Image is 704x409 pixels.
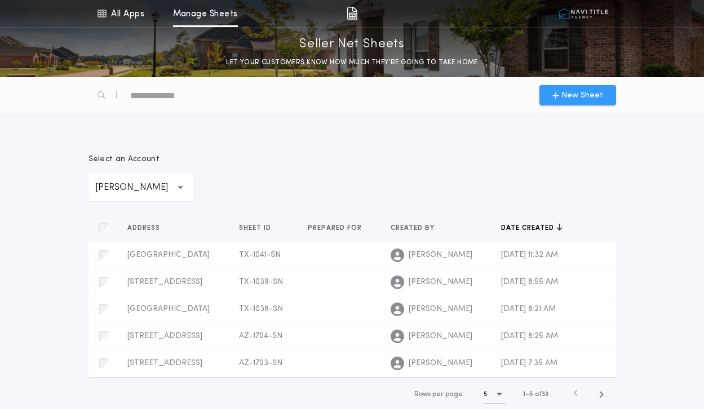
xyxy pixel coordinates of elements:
[484,389,488,400] h1: 5
[308,224,364,233] span: Prepared for
[501,305,556,313] span: [DATE] 8:21 AM
[299,35,405,54] p: Seller Net Sheets
[127,305,210,313] span: [GEOGRAPHIC_DATA]
[539,85,616,105] button: New Sheet
[523,391,525,398] span: 1
[529,391,533,398] span: 5
[409,331,472,342] span: [PERSON_NAME]
[535,389,548,399] span: of 33
[239,223,280,234] button: Sheet ID
[501,332,558,340] span: [DATE] 8:25 AM
[409,250,472,261] span: [PERSON_NAME]
[127,278,202,286] span: [STREET_ADDRESS]
[501,359,557,367] span: [DATE] 7:35 AM
[347,7,357,20] img: img
[127,332,202,340] span: [STREET_ADDRESS]
[414,391,464,398] span: Rows per page:
[239,251,281,259] span: TX-1041-SN
[127,251,210,259] span: [GEOGRAPHIC_DATA]
[127,223,169,234] button: Address
[226,57,478,68] p: LET YOUR CUSTOMERS KNOW HOW MUCH THEY’RE GOING TO TAKE HOME
[127,224,162,233] span: Address
[88,154,193,165] p: Select an Account
[484,385,506,403] button: 5
[391,224,437,233] span: Created by
[239,224,273,233] span: Sheet ID
[239,305,283,313] span: TX-1038-SN
[239,278,283,286] span: TX-1039-SN
[559,8,609,19] img: vs-icon
[409,304,472,315] span: [PERSON_NAME]
[409,358,472,369] span: [PERSON_NAME]
[561,90,603,101] span: New Sheet
[501,251,558,259] span: [DATE] 11:32 AM
[95,181,186,194] p: [PERSON_NAME]
[501,224,556,233] span: Date created
[501,278,558,286] span: [DATE] 8:55 AM
[88,174,193,201] button: [PERSON_NAME]
[127,359,202,367] span: [STREET_ADDRESS]
[409,277,472,288] span: [PERSON_NAME]
[239,359,282,367] span: AZ-1703-SN
[501,223,563,234] button: Date created
[239,332,282,340] span: AZ-1704-SN
[391,223,443,234] button: Created by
